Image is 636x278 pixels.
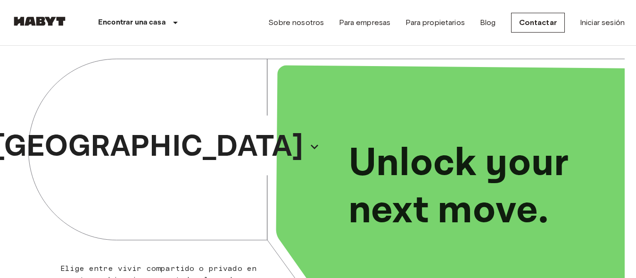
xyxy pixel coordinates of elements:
a: Para empresas [339,17,390,28]
p: Encontrar una casa [98,17,166,28]
a: Iniciar sesión [580,17,625,28]
a: Blog [480,17,496,28]
img: Habyt [11,17,68,26]
p: Unlock your next move. [348,140,610,235]
a: Contactar [511,13,565,33]
a: Sobre nosotros [268,17,324,28]
a: Para propietarios [405,17,465,28]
